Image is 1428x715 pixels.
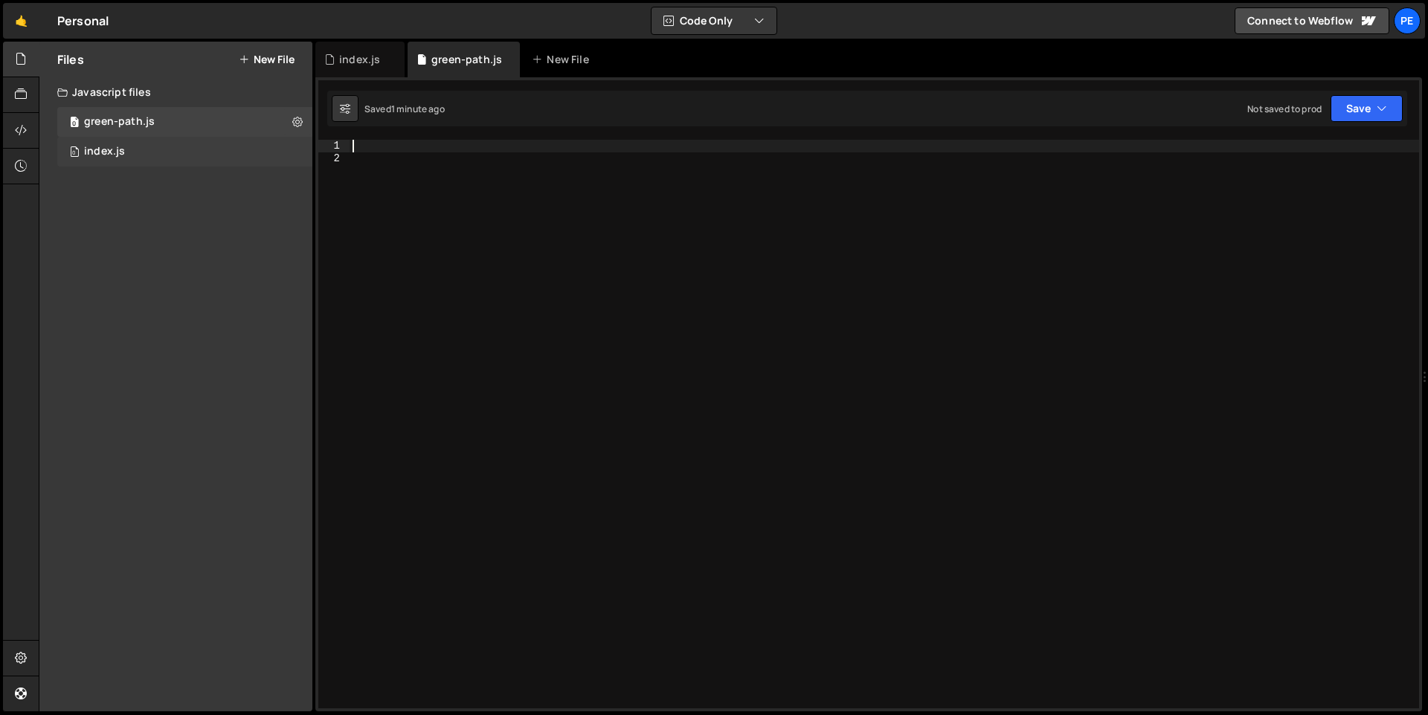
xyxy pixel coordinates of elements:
[84,145,125,158] div: index.js
[84,115,155,129] div: green-path.js
[532,52,594,67] div: New File
[364,103,445,115] div: Saved
[3,3,39,39] a: 🤙
[39,77,312,107] div: Javascript files
[70,117,79,129] span: 0
[57,51,84,68] h2: Files
[1247,103,1322,115] div: Not saved to prod
[391,103,445,115] div: 1 minute ago
[57,12,109,30] div: Personal
[318,152,350,165] div: 2
[652,7,776,34] button: Code Only
[70,147,79,159] span: 0
[1235,7,1389,34] a: Connect to Webflow
[57,107,312,137] div: 17245/47895.js
[57,137,312,166] div: 17245/47766.js
[318,140,350,152] div: 1
[1331,95,1403,122] button: Save
[239,54,295,65] button: New File
[431,52,502,67] div: green-path.js
[339,52,380,67] div: index.js
[1394,7,1421,34] a: Pe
